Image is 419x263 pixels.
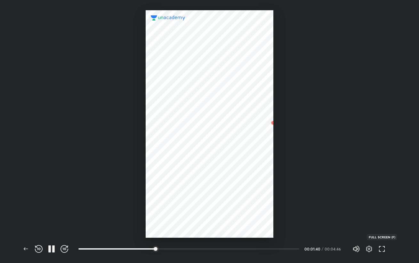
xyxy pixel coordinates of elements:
img: logo.2a7e12a2.svg [151,15,185,20]
div: 00:04:46 [325,247,342,251]
div: / [322,247,323,251]
img: wMgqJGBwKWe8AAAAABJRU5ErkJggg== [269,119,277,127]
div: 00:01:40 [304,247,320,251]
div: FULL SCREEN (F) [367,234,397,240]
